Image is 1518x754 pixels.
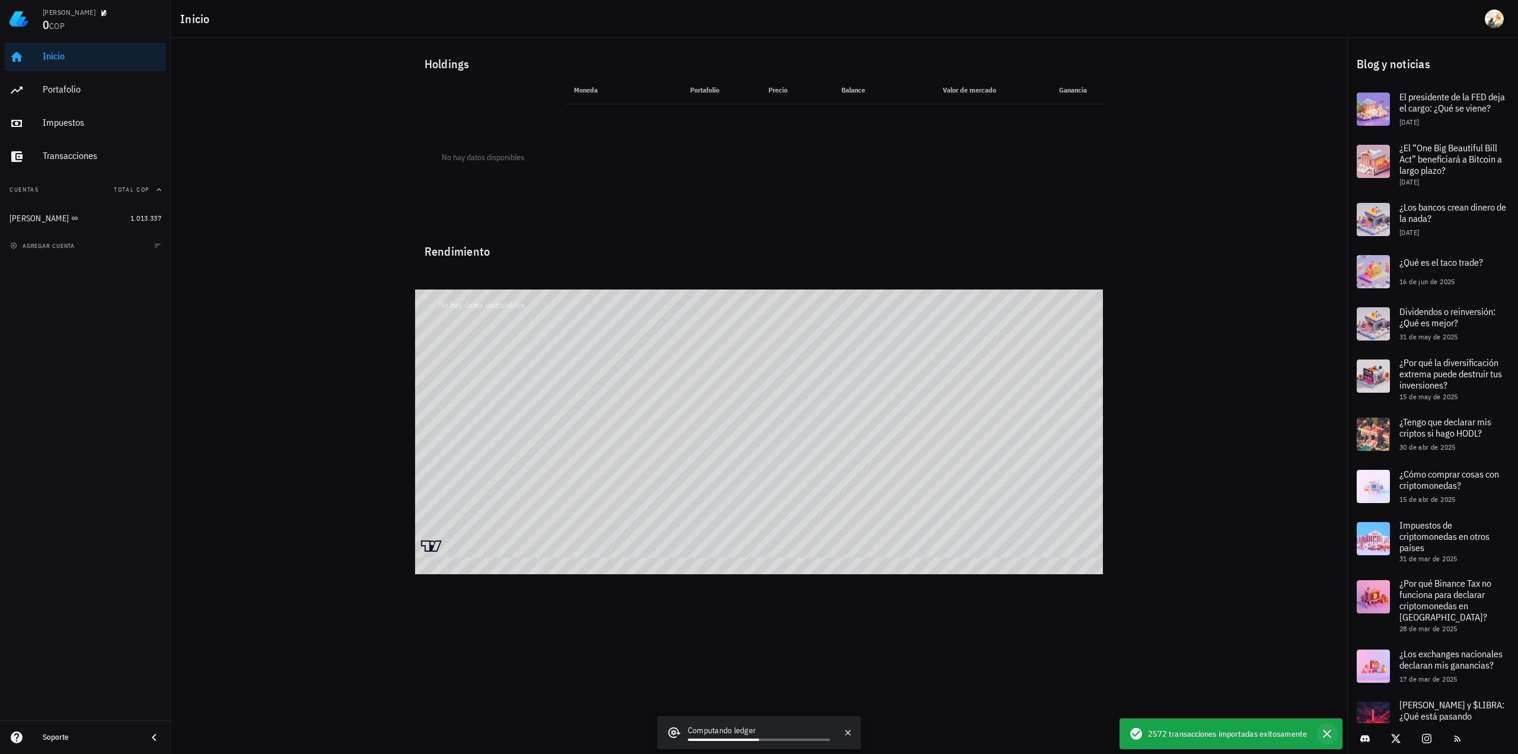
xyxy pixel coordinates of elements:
[1399,577,1491,623] span: ¿Por qué Binance Tax no funciona para declarar criptomonedas en [GEOGRAPHIC_DATA]?
[5,176,166,204] button: CuentasTotal COP
[642,76,729,104] th: Portafolio
[1485,9,1504,28] div: avatar
[1399,416,1491,439] span: ¿Tengo que declarar mis criptos si hago HODL?
[415,45,1104,83] div: Holdings
[1347,350,1518,408] a: ¿Por qué la diversificación extrema puede destruir tus inversiones? 15 de may de 2025
[1399,177,1419,186] span: [DATE]
[425,261,539,349] div: No hay datos disponibles
[1399,675,1458,683] span: 17 de mar de 2025
[1399,699,1504,733] span: [PERSON_NAME] y $LIBRA: ¿Qué está pasando realmente?
[1399,228,1419,237] span: [DATE]
[114,186,149,193] span: Total COP
[5,204,166,233] a: [PERSON_NAME] 1.013.337
[43,17,49,33] span: 0
[1148,727,1307,740] span: 2572 transacciones importadas exitosamente
[1347,298,1518,350] a: Dividendos o reinversión: ¿Qué es mejor? 31 de may de 2025
[1399,554,1458,563] span: 31 de mar de 2025
[1347,45,1518,83] div: Blog y noticias
[1347,571,1518,640] a: ¿Por qué Binance Tax no funciona para declarar criptomonedas en [GEOGRAPHIC_DATA]? 28 de mar de 2025
[1399,256,1483,268] span: ¿Qué es el taco trade?
[1347,513,1518,571] a: Impuestos de criptomonedas en otros países 31 de mar de 2025
[43,8,95,17] div: [PERSON_NAME]
[12,242,75,250] span: agregar cuenta
[1399,332,1458,341] span: 31 de may de 2025
[1399,392,1458,401] span: 15 de may de 2025
[1399,357,1502,391] span: ¿Por qué la diversificación extrema puede destruir tus inversiones?
[1399,648,1503,671] span: ¿Los exchanges nacionales declaran mis ganancias?
[1399,277,1455,286] span: 16 de jun de 2025
[1399,201,1506,224] span: ¿Los bancos crean dinero de la nada?
[1399,443,1456,451] span: 30 de abr de 2025
[441,152,524,163] text: No hay datos disponibles
[43,733,138,742] div: Soporte
[1399,117,1419,126] span: [DATE]
[729,76,798,104] th: Precio
[1399,624,1458,633] span: 28 de mar de 2025
[1399,142,1502,176] span: ¿El “One Big Beautiful Bill Act” beneficiará a Bitcoin a largo plazo?
[1399,306,1495,329] span: Dividendos o reinversión: ¿Qué es mejor?
[9,214,69,224] div: [PERSON_NAME]
[49,21,65,31] span: COP
[43,117,161,128] div: Impuestos
[1399,91,1505,114] span: El presidente de la FED deja el cargo: ¿Qué se viene?
[1347,246,1518,298] a: ¿Qué es el taco trade? 16 de jun de 2025
[415,233,1104,261] div: Rendimiento
[1059,85,1094,94] span: Ganancia
[565,76,642,104] th: Moneda
[5,142,166,171] a: Transacciones
[1399,495,1456,504] span: 15 de abr de 2025
[421,540,442,552] a: Charting by TradingView
[1399,519,1490,553] span: Impuestos de criptomonedas en otros países
[1347,408,1518,460] a: ¿Tengo que declarar mis criptos si hago HODL? 30 de abr de 2025
[180,9,215,28] h1: Inicio
[43,150,161,161] div: Transacciones
[797,76,874,104] th: Balance
[130,214,161,222] span: 1.013.337
[1347,692,1518,750] a: [PERSON_NAME] y $LIBRA: ¿Qué está pasando realmente?
[1347,193,1518,246] a: ¿Los bancos crean dinero de la nada? [DATE]
[5,109,166,138] a: Impuestos
[1347,135,1518,193] a: ¿El “One Big Beautiful Bill Act” beneficiará a Bitcoin a largo plazo? [DATE]
[1347,640,1518,692] a: ¿Los exchanges nacionales declaran mis ganancias? 17 de mar de 2025
[1399,468,1499,491] span: ¿Cómo comprar cosas con criptomonedas?
[43,84,161,95] div: Portafolio
[688,724,830,739] div: Computando ledger
[5,43,166,71] a: Inicio
[7,240,80,252] button: agregar cuenta
[9,9,28,28] img: LedgiFi
[43,50,161,62] div: Inicio
[1347,460,1518,513] a: ¿Cómo comprar cosas con criptomonedas? 15 de abr de 2025
[5,76,166,104] a: Portafolio
[875,76,1006,104] th: Valor de mercado
[1347,83,1518,135] a: El presidente de la FED deja el cargo: ¿Qué se viene? [DATE]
